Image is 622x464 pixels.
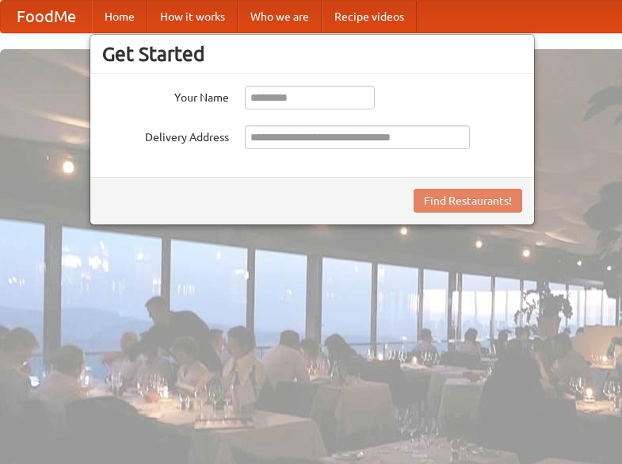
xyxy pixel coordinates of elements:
[92,1,147,33] a: Home
[147,1,238,33] a: How it works
[1,1,92,33] a: FoodMe
[322,1,417,33] a: Recipe videos
[102,125,229,145] label: Delivery Address
[102,42,522,66] h3: Get Started
[414,189,522,213] button: Find Restaurants!
[102,86,229,105] label: Your Name
[238,1,322,33] a: Who we are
